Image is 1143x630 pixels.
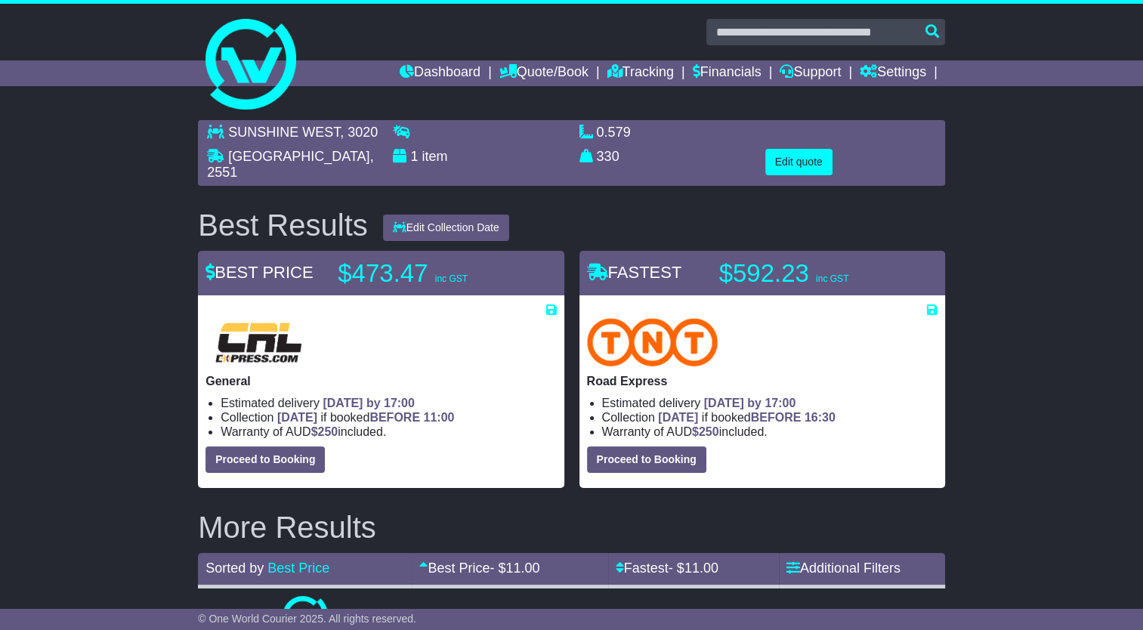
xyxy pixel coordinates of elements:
span: - $ [490,561,539,576]
span: $ [692,425,719,438]
div: Best Results [190,208,375,242]
a: Best Price- $11.00 [419,561,539,576]
a: Support [780,60,841,86]
a: Quote/Book [499,60,588,86]
span: [DATE] by 17:00 [323,397,415,409]
span: , 2551 [207,149,373,181]
span: BEFORE [369,411,420,424]
span: if booked [658,411,835,424]
img: CRL: General [205,318,311,366]
li: Estimated delivery [221,396,556,410]
button: Edit quote [765,149,833,175]
span: item [422,149,447,164]
span: [DATE] by 17:00 [704,397,796,409]
a: Financials [693,60,761,86]
span: 11:00 [423,411,454,424]
span: 330 [597,149,619,164]
span: [DATE] [277,411,317,424]
p: General [205,374,556,388]
a: Dashboard [400,60,480,86]
span: 11.00 [684,561,718,576]
a: Settings [860,60,926,86]
li: Estimated delivery [602,396,938,410]
li: Collection [602,410,938,425]
span: [GEOGRAPHIC_DATA] [228,149,369,164]
span: [DATE] [658,411,698,424]
a: Best Price [267,561,329,576]
a: Additional Filters [786,561,900,576]
span: , 3020 [340,125,378,140]
button: Edit Collection Date [383,215,509,241]
a: Fastest- $11.00 [616,561,718,576]
span: © One World Courier 2025. All rights reserved. [198,613,416,625]
p: $592.23 [719,258,908,289]
span: 250 [699,425,719,438]
li: Collection [221,410,556,425]
span: 0.579 [597,125,631,140]
span: inc GST [816,273,848,284]
span: 16:30 [805,411,836,424]
span: - $ [669,561,718,576]
p: $473.47 [338,258,527,289]
span: inc GST [435,273,468,284]
button: Proceed to Booking [587,446,706,473]
span: SUNSHINE WEST [228,125,340,140]
span: $ [311,425,338,438]
a: Tracking [607,60,674,86]
span: BEST PRICE [205,263,313,282]
li: Warranty of AUD included. [602,425,938,439]
span: BEFORE [751,411,802,424]
button: Proceed to Booking [205,446,325,473]
span: 250 [318,425,338,438]
li: Warranty of AUD included. [221,425,556,439]
span: 1 [410,149,418,164]
span: FASTEST [587,263,682,282]
span: if booked [277,411,454,424]
span: Sorted by [205,561,264,576]
img: TNT Domestic: Road Express [587,318,718,366]
h2: More Results [198,511,945,544]
span: 11.00 [505,561,539,576]
p: Road Express [587,374,938,388]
